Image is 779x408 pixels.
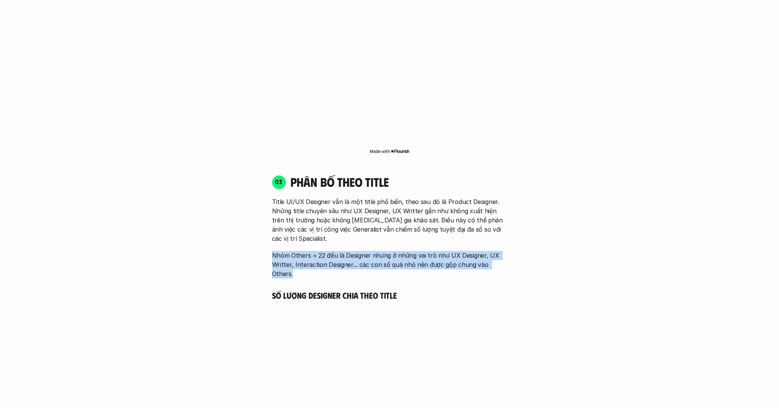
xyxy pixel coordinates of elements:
h5: Số lượng Designer chia theo Title [272,290,507,301]
h4: phân bố theo title [290,174,507,189]
p: Title UI/UX Designer vẫn là một title phổ biến, theo sau đó là Product Designer. Những title chuy... [272,197,507,243]
img: Made with Flourish [369,148,410,154]
p: Nhóm Others = 22 đều là Designer nhưng ở những vai trò như UX Designer, UX Writter, Interaction D... [272,251,507,278]
p: 03 [275,179,282,185]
